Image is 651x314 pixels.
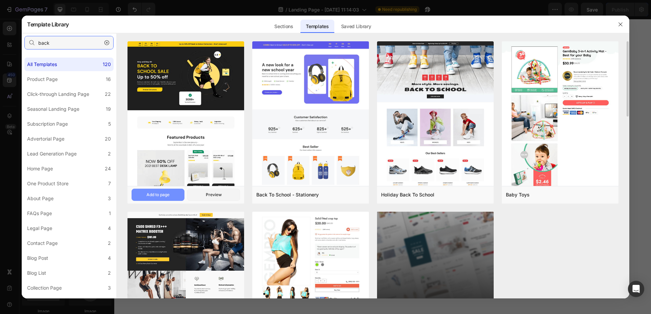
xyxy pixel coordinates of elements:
[506,191,530,199] div: Baby Toys
[108,239,111,247] div: 2
[103,60,111,68] div: 120
[27,194,54,203] div: About Page
[108,180,111,188] div: 7
[27,269,46,277] div: Blog List
[187,189,240,201] button: Preview
[27,90,89,98] div: Click-through Landing Page
[27,60,57,68] div: All Templates
[108,254,111,262] div: 4
[108,120,111,128] div: 5
[27,150,77,158] div: Lead Generation Page
[105,165,111,173] div: 24
[27,165,53,173] div: Home Page
[27,239,58,247] div: Contact Page
[106,75,111,83] div: 16
[27,120,68,128] div: Subscription Page
[27,105,79,113] div: Seasonal Landing Page
[27,180,68,188] div: One Product Store
[132,189,184,201] button: Add to page
[269,20,298,33] div: Sections
[108,194,111,203] div: 3
[108,269,111,277] div: 2
[108,284,111,292] div: 3
[27,284,62,292] div: Collection Page
[381,191,434,199] div: Holiday Back To School
[300,20,334,33] div: Templates
[336,20,377,33] div: Saved Library
[206,192,222,198] div: Preview
[106,105,111,113] div: 19
[27,135,64,143] div: Advertorial Page
[105,135,111,143] div: 20
[146,192,170,198] div: Add to page
[105,90,111,98] div: 22
[27,16,69,33] h2: Template Library
[108,224,111,232] div: 4
[27,224,52,232] div: Legal Page
[27,75,58,83] div: Product Page
[27,254,48,262] div: Blog Post
[628,281,644,297] div: Open Intercom Messenger
[27,209,52,217] div: FAQs Page
[24,36,114,49] input: E.g.: Black Friday, Sale, etc.
[256,191,319,199] div: Back To School - Stationery
[109,209,111,217] div: 1
[108,150,111,158] div: 2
